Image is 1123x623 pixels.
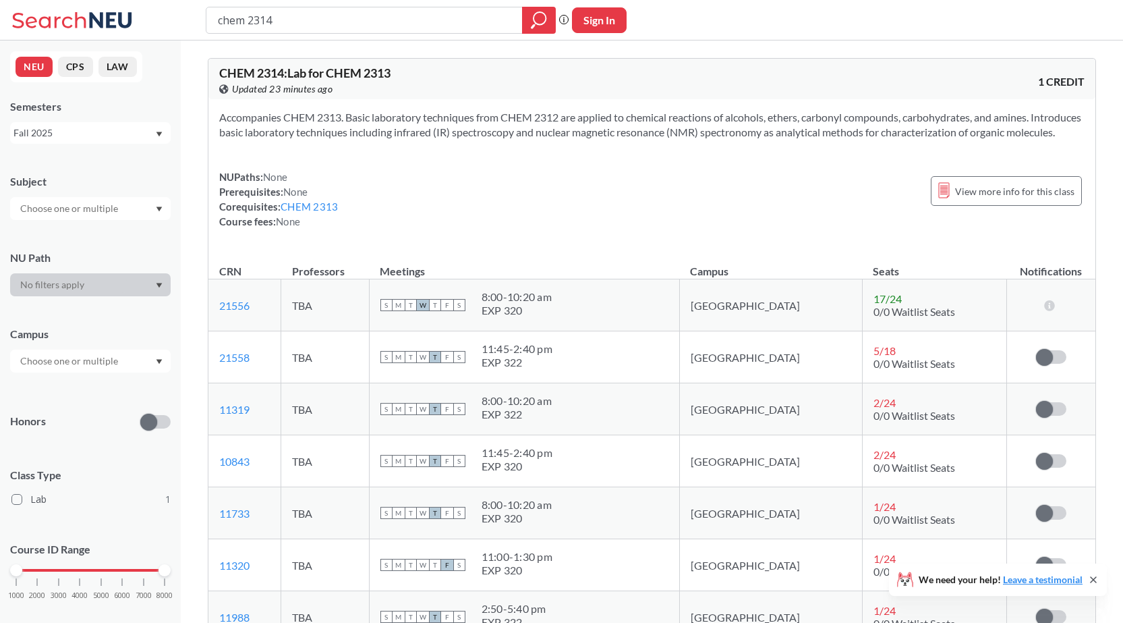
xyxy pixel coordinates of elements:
[679,331,862,383] td: [GEOGRAPHIC_DATA]
[679,435,862,487] td: [GEOGRAPHIC_DATA]
[417,559,429,571] span: W
[10,468,171,483] span: Class Type
[380,455,393,467] span: S
[156,592,173,599] span: 8000
[417,299,429,311] span: W
[393,351,405,363] span: M
[156,132,163,137] svg: Dropdown arrow
[93,592,109,599] span: 5000
[482,550,552,564] div: 11:00 - 1:30 pm
[380,351,393,363] span: S
[380,611,393,623] span: S
[482,304,552,317] div: EXP 320
[29,592,45,599] span: 2000
[453,455,465,467] span: S
[405,351,417,363] span: T
[405,455,417,467] span: T
[405,299,417,311] span: T
[405,611,417,623] span: T
[136,592,152,599] span: 7000
[429,403,441,415] span: T
[13,200,127,217] input: Choose one or multiple
[873,513,955,526] span: 0/0 Waitlist Seats
[405,507,417,519] span: T
[8,592,24,599] span: 1000
[219,455,250,468] a: 10843
[873,396,896,409] span: 2 / 24
[441,455,453,467] span: F
[276,215,300,227] span: None
[281,200,338,213] a: CHEM 2313
[281,539,370,591] td: TBA
[873,448,896,461] span: 2 / 24
[1003,574,1083,585] a: Leave a testimonial
[10,250,171,265] div: NU Path
[393,299,405,311] span: M
[219,403,250,416] a: 11319
[219,351,250,364] a: 21558
[429,351,441,363] span: T
[441,403,453,415] span: F
[417,455,429,467] span: W
[441,299,453,311] span: F
[482,342,552,356] div: 11:45 - 2:40 pm
[380,403,393,415] span: S
[441,611,453,623] span: F
[393,403,405,415] span: M
[572,7,627,33] button: Sign In
[281,250,370,279] th: Professors
[679,539,862,591] td: [GEOGRAPHIC_DATA]
[393,507,405,519] span: M
[156,283,163,288] svg: Dropdown arrow
[13,353,127,369] input: Choose one or multiple
[380,507,393,519] span: S
[453,559,465,571] span: S
[482,394,552,408] div: 8:00 - 10:20 am
[453,351,465,363] span: S
[429,507,441,519] span: T
[873,292,902,305] span: 17 / 24
[165,492,171,507] span: 1
[873,344,896,357] span: 5 / 18
[873,461,955,474] span: 0/0 Waitlist Seats
[482,356,552,369] div: EXP 322
[71,592,88,599] span: 4000
[862,250,1006,279] th: Seats
[873,565,955,578] span: 0/0 Waitlist Seats
[10,327,171,342] div: Campus
[380,299,393,311] span: S
[219,65,391,80] span: CHEM 2314 : Lab for CHEM 2313
[380,559,393,571] span: S
[482,512,552,525] div: EXP 320
[156,207,163,212] svg: Dropdown arrow
[10,174,171,189] div: Subject
[10,99,171,114] div: Semesters
[11,491,171,508] label: Lab
[522,7,556,34] div: magnifying glass
[482,498,552,512] div: 8:00 - 10:20 am
[58,57,93,77] button: CPS
[441,351,453,363] span: F
[10,122,171,144] div: Fall 2025Dropdown arrow
[51,592,67,599] span: 3000
[482,408,552,421] div: EXP 322
[873,357,955,370] span: 0/0 Waitlist Seats
[219,559,250,572] a: 11320
[217,9,513,32] input: Class, professor, course number, "phrase"
[1038,74,1085,89] span: 1 CREDIT
[429,455,441,467] span: T
[98,57,137,77] button: LAW
[219,264,241,279] div: CRN
[393,559,405,571] span: M
[873,409,955,422] span: 0/0 Waitlist Seats
[232,82,333,97] span: Updated 23 minutes ago
[482,446,552,460] div: 11:45 - 2:40 pm
[482,290,552,304] div: 8:00 - 10:20 am
[873,552,896,565] span: 1 / 24
[417,351,429,363] span: W
[10,414,46,429] p: Honors
[417,507,429,519] span: W
[13,126,154,140] div: Fall 2025
[281,279,370,331] td: TBA
[281,435,370,487] td: TBA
